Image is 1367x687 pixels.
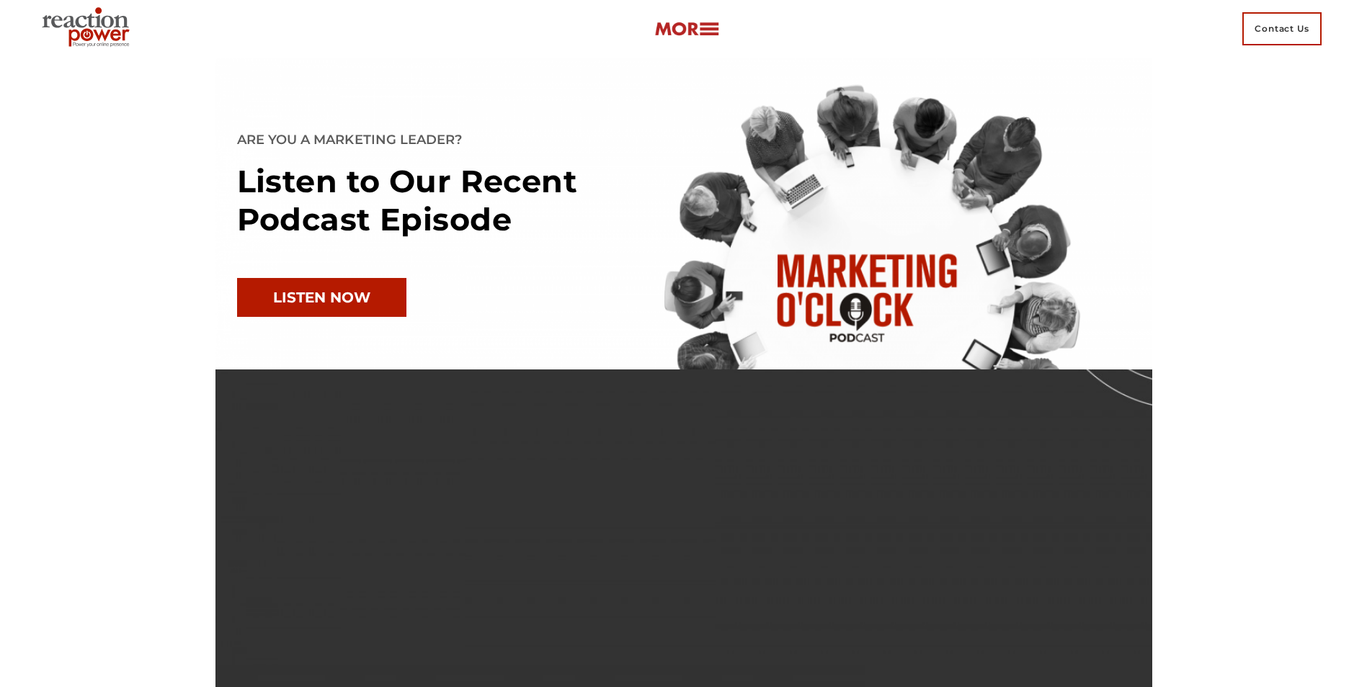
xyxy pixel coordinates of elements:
[36,3,141,55] img: Executive Branding | Personal Branding Agency
[654,21,719,37] img: more-btn.png
[237,278,407,317] a: LISTEN NOW
[1242,12,1322,45] span: Contact Us
[237,130,1131,151] p: ARE YOU A MARKETING LEADER?
[237,162,1131,240] h2: Listen to Our Recent Podcast Episode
